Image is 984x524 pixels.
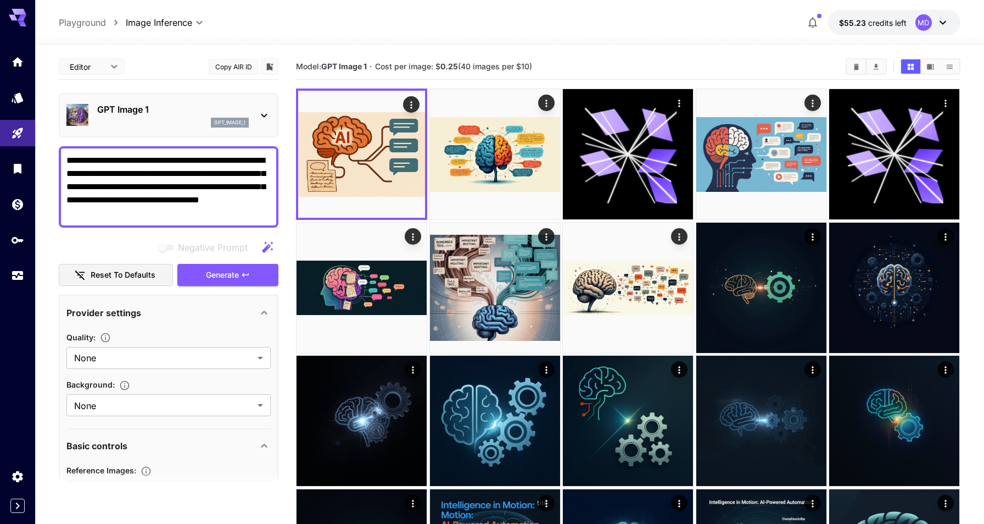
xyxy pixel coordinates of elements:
div: Actions [804,95,821,111]
span: Background : [66,380,115,389]
img: hdbjAy9gYGUS3VpUizVotYABVAAAAA= [430,223,560,353]
img: 9k= [829,356,959,486]
div: Actions [405,228,422,245]
div: Actions [405,361,422,378]
img: u3JGwVHHp75MAlBWX4dF0Eyycez1cF0ClyxIYZ0Glk75eGv5XawWy5Uo2jKgAFpAAAAA [430,356,560,486]
p: Basic controls [66,439,127,453]
img: MDP6OjKQAEE8ABmII8ouE9FCw6T79rzgDc1U9rOsEmPplHE+Uj4k4AAAjHt2xs8dWtnhjlcbARxgausucnk4BR3XTtUzaIxf5... [563,223,693,353]
div: Actions [804,228,821,245]
b: GPT Image 1 [321,62,367,71]
button: Show images in list view [940,59,959,74]
div: Usage [11,269,24,283]
img: AAAAAAAOiJECtyIAMZ4WgE4W3SbgY2e9SBTqcn5oQAAAAALlAAAKrTSdAIdAAANtCKZ2EPVCNF4eZNvFIAAAAAAAAAAAAnpQA... [563,356,693,486]
div: Playground [11,126,24,140]
span: Generate [206,268,239,282]
span: Quality : [66,333,96,342]
button: Download All [866,59,886,74]
div: Actions [804,495,821,511]
button: $55.23113MD [828,10,960,35]
b: 0.25 [440,62,458,71]
p: gpt_image_1 [214,119,245,126]
div: MD [915,14,932,31]
div: Actions [404,96,420,113]
button: Clear Images [847,59,866,74]
span: Image Inference [126,16,192,29]
div: Clear ImagesDownload All [846,58,887,75]
div: GPT Image 1gpt_image_1 [66,98,271,132]
div: Actions [938,495,954,511]
p: · [370,60,372,73]
span: $55.23 [839,18,868,27]
div: API Keys [11,233,24,247]
span: credits left [868,18,907,27]
div: Actions [672,228,688,245]
img: 2Q== [829,223,959,353]
img: Z [297,356,427,486]
span: Reference Images : [66,466,136,475]
div: Actions [672,495,688,511]
button: Add to library [265,60,275,73]
div: Settings [11,470,24,483]
img: 9k= [696,223,826,353]
span: Cost per image: $ (40 images per $10) [375,62,532,71]
div: Basic controls [66,433,271,459]
div: Actions [538,95,555,111]
button: Reset to defaults [59,264,173,286]
div: Actions [538,361,555,378]
div: Show images in grid viewShow images in video viewShow images in list view [900,58,960,75]
div: Actions [538,495,555,511]
span: Model: [296,62,367,71]
div: Actions [538,228,555,245]
div: Library [11,162,24,175]
div: Actions [672,95,688,111]
img: 2Q== [298,91,425,218]
div: Provider settings [66,300,271,326]
div: $55.23113 [839,17,907,29]
button: Show images in video view [921,59,940,74]
span: None [74,399,253,412]
img: Z [430,89,560,219]
div: Wallet [11,197,24,211]
button: Upload a reference image to guide the result. This is needed for Image-to-Image or Inpainting. Su... [136,466,156,477]
button: Copy AIR ID [209,59,258,75]
div: Actions [938,228,954,245]
p: GPT Image 1 [97,103,249,116]
img: 2Q== [297,223,427,353]
img: 9k= [696,89,826,219]
button: Generate [177,264,278,286]
span: Negative prompts are not compatible with the selected model. [156,240,256,254]
img: Z [696,356,826,486]
div: Actions [405,495,422,511]
div: Actions [938,361,954,378]
a: Playground [59,16,106,29]
nav: breadcrumb [59,16,126,29]
span: Negative Prompt [178,241,248,254]
div: Actions [804,361,821,378]
p: Provider settings [66,306,141,319]
div: Models [11,91,24,104]
div: Actions [672,361,688,378]
button: Expand sidebar [10,499,25,513]
button: Show images in grid view [901,59,920,74]
span: None [74,351,253,365]
div: Home [11,55,24,69]
div: Actions [938,95,954,111]
span: Editor [70,61,104,73]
